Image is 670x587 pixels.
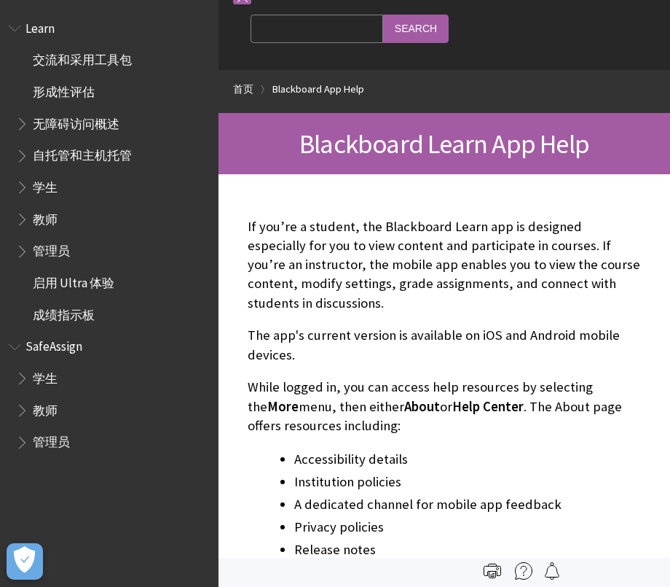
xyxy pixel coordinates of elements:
p: While logged in, you can access help resources by selecting the menu, then either or . The About ... [248,378,641,435]
span: 形成性评估 [33,79,95,99]
span: 交流和采用工具包 [33,48,132,68]
span: 学生 [33,175,58,195]
span: Learn [25,16,55,36]
a: 首页 [233,80,253,98]
nav: Book outline for Blackboard Learn Help [9,16,210,327]
span: 教师 [33,207,58,227]
span: Help Center [452,398,524,415]
span: 管理员 [33,430,70,450]
span: Blackboard Learn App Help [299,127,589,160]
span: 教师 [33,398,58,418]
span: About [404,398,440,415]
span: 学生 [33,366,58,386]
span: 管理员 [33,239,70,259]
p: The app's current version is available on iOS and Android mobile devices. [248,326,641,364]
li: Release notes [294,540,641,560]
input: Search [383,15,449,43]
nav: Book outline for Blackboard SafeAssign [9,335,210,455]
li: A dedicated channel for mobile app feedback [294,494,641,515]
span: 自托管和主机托管 [33,144,132,163]
a: Blackboard App Help [272,80,364,98]
li: Institution policies [294,472,641,492]
img: More help [515,562,532,580]
span: 成绩指示板 [33,303,95,322]
img: Follow this page [543,562,561,580]
img: Print [484,562,501,580]
span: SafeAssign [25,335,82,354]
p: If you’re a student, the Blackboard Learn app is designed especially for you to view content and ... [248,217,641,313]
li: Privacy policies [294,517,641,537]
span: 无障碍访问概述 [33,112,119,131]
li: Accessibility details [294,449,641,470]
button: Open Preferences [7,543,43,580]
span: More [267,398,299,415]
span: 启用 Ultra 体验 [33,271,114,290]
